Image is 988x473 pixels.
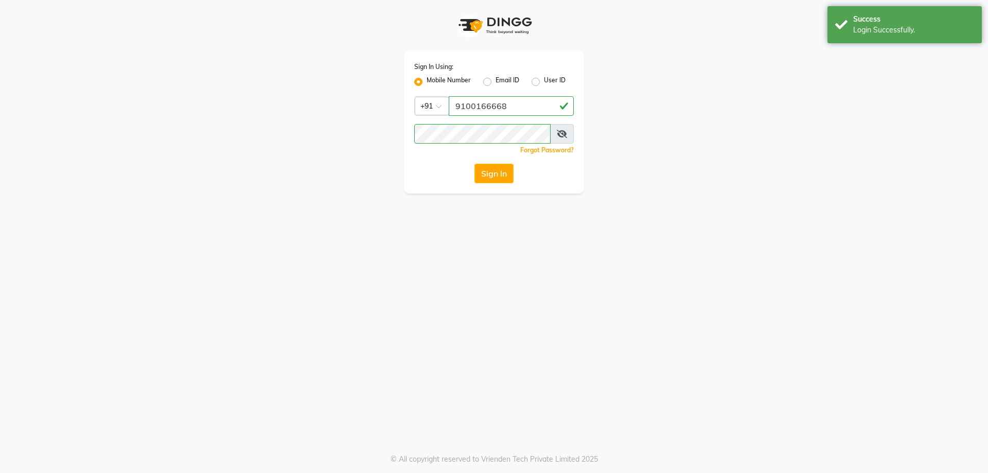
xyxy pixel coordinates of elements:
label: Email ID [496,76,519,88]
label: User ID [544,76,566,88]
button: Sign In [474,164,514,183]
img: logo1.svg [453,10,535,41]
a: Forgot Password? [520,146,574,154]
input: Username [449,96,574,116]
div: Success [853,14,974,25]
div: Login Successfully. [853,25,974,36]
label: Mobile Number [427,76,471,88]
label: Sign In Using: [414,62,453,72]
input: Username [414,124,551,144]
